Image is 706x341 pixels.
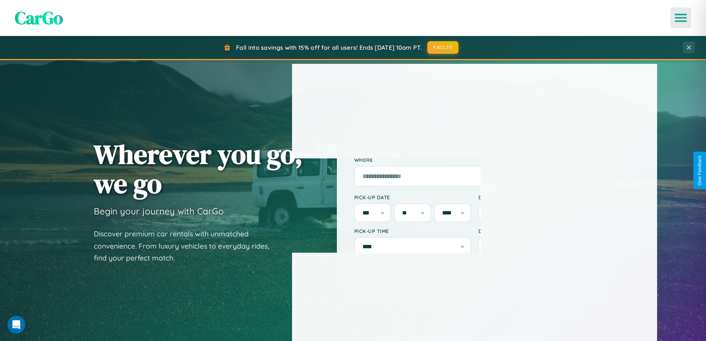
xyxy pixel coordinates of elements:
p: Discover premium car rentals with unmatched convenience. From luxury vehicles to everyday rides, ... [94,228,279,264]
label: Pick-up Time [354,228,471,234]
span: Search Cars [462,274,498,282]
h1: Wherever you go, we go [94,140,303,198]
div: Give Feedback [697,155,702,186]
button: FALL15 [427,41,458,54]
label: Where [354,157,595,163]
label: Drop-off Time [478,228,595,234]
h3: Begin your journey with CarGo [94,206,224,217]
label: Drop-off Date [478,194,595,200]
p: Book in minutes, drive in style [354,135,595,145]
span: Fall into savings with 15% off for all users! Ends [DATE] 10am PT. [236,44,422,51]
iframe: Intercom live chat [7,316,25,334]
label: Pick-up Date [354,194,471,200]
button: Open menu [670,7,691,28]
button: Search Cars [354,267,595,289]
span: CarGo [15,6,63,30]
h2: Find Your Perfect Ride [354,115,595,131]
